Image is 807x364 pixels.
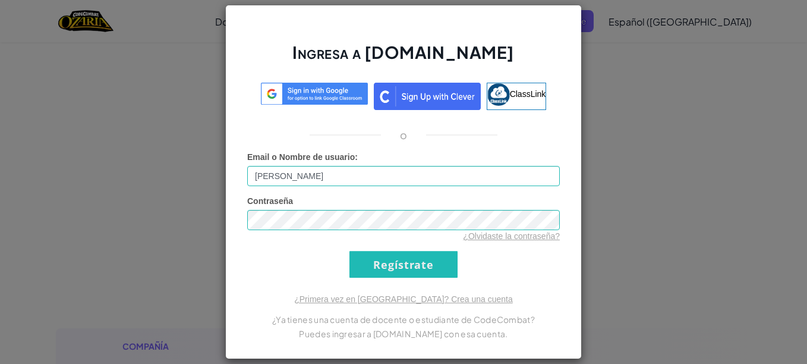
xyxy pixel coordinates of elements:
p: Puedes ingresar a [DOMAIN_NAME] con esa cuenta. [247,327,560,341]
input: Regístrate [349,251,458,278]
img: clever_sso_button@2x.png [374,83,481,110]
p: o [400,128,407,142]
p: ¿Ya tienes una cuenta de docente o estudiante de CodeCombat? [247,312,560,327]
a: ¿Primera vez en [GEOGRAPHIC_DATA]? Crea una cuenta [294,294,513,304]
label: : [247,151,358,163]
img: log-in-google-sso.svg [261,83,368,105]
span: ClassLink [510,89,546,99]
a: ¿Olvidaste la contraseña? [463,231,560,241]
span: Email o Nombre de usuario [247,152,355,162]
img: classlink-logo-small.png [487,83,510,106]
h2: Ingresa a [DOMAIN_NAME] [247,41,560,76]
span: Contraseña [247,196,293,206]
